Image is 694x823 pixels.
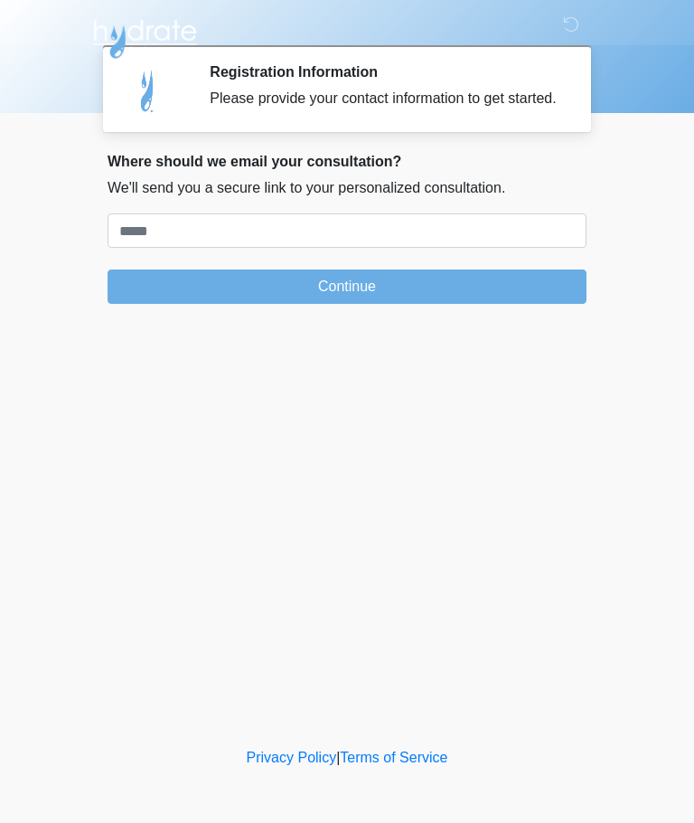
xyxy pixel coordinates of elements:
[340,750,447,765] a: Terms of Service
[89,14,200,60] img: Hydrate IV Bar - Arcadia Logo
[121,63,175,118] img: Agent Avatar
[108,270,586,304] button: Continue
[108,153,586,170] h2: Where should we email your consultation?
[108,177,586,199] p: We'll send you a secure link to your personalized consultation.
[247,750,337,765] a: Privacy Policy
[336,750,340,765] a: |
[210,88,559,109] div: Please provide your contact information to get started.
